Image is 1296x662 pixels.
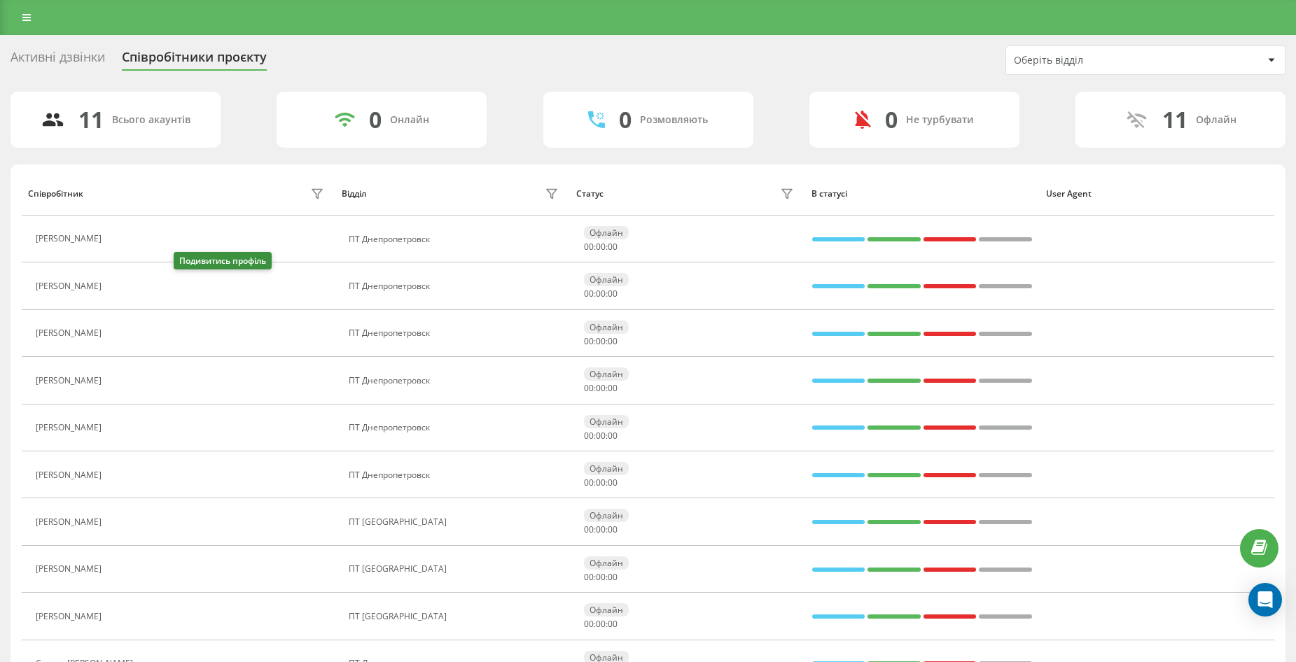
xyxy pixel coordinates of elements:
div: : : [584,572,618,582]
div: ПТ [GEOGRAPHIC_DATA] [349,564,562,574]
div: Офлайн [584,226,629,239]
div: ПТ Днепропетровск [349,328,562,338]
span: 00 [596,288,606,300]
div: : : [584,337,618,346]
span: 00 [608,477,618,488]
div: Співробітник [28,189,83,199]
div: Офлайн [584,556,629,570]
div: : : [584,383,618,393]
div: [PERSON_NAME] [36,234,105,244]
div: Офлайн [584,509,629,522]
div: [PERSON_NAME] [36,517,105,527]
div: 11 [78,106,104,133]
div: Офлайн [584,462,629,475]
div: [PERSON_NAME] [36,423,105,432]
div: Активні дзвінки [11,50,105,71]
div: : : [584,478,618,488]
div: [PERSON_NAME] [36,376,105,386]
span: 00 [584,618,594,630]
span: 00 [584,477,594,488]
div: ПТ [GEOGRAPHIC_DATA] [349,612,562,621]
div: 0 [619,106,632,133]
div: 0 [369,106,382,133]
span: 00 [584,288,594,300]
span: 00 [596,618,606,630]
span: 00 [596,523,606,535]
span: 00 [584,523,594,535]
div: : : [584,289,618,299]
div: Офлайн [584,273,629,286]
div: Офлайн [584,603,629,617]
div: [PERSON_NAME] [36,612,105,621]
div: Офлайн [584,367,629,381]
div: 0 [885,106,898,133]
div: ПТ Днепропетровск [349,281,562,291]
div: Не турбувати [906,114,974,126]
span: 00 [596,430,606,442]
div: Оберіть відділ [1014,55,1181,66]
div: : : [584,242,618,252]
div: ПТ [GEOGRAPHIC_DATA] [349,517,562,527]
div: ПТ Днепропетровск [349,234,562,244]
div: Офлайн [1196,114,1236,126]
div: ПТ Днепропетровск [349,423,562,432]
span: 00 [596,477,606,488]
div: В статусі [811,189,1033,199]
span: 00 [596,571,606,583]
span: 00 [608,382,618,394]
div: Всього акаунтів [112,114,190,126]
span: 00 [608,288,618,300]
div: 11 [1162,106,1187,133]
div: Офлайн [584,415,629,428]
span: 00 [608,335,618,347]
span: 00 [608,571,618,583]
div: Офлайн [584,321,629,334]
span: 00 [608,241,618,253]
div: Open Intercom Messenger [1248,583,1282,617]
div: Відділ [342,189,366,199]
div: Онлайн [390,114,429,126]
span: 00 [584,335,594,347]
div: [PERSON_NAME] [36,470,105,480]
div: : : [584,525,618,535]
div: Співробітники проєкту [122,50,267,71]
div: [PERSON_NAME] [36,281,105,291]
span: 00 [584,241,594,253]
div: [PERSON_NAME] [36,328,105,338]
span: 00 [608,430,618,442]
span: 00 [596,335,606,347]
span: 00 [584,430,594,442]
span: 00 [584,382,594,394]
div: ПТ Днепропетровск [349,376,562,386]
span: 00 [596,382,606,394]
span: 00 [608,523,618,535]
div: ПТ Днепропетровск [349,470,562,480]
div: Розмовляють [640,114,708,126]
span: 00 [584,571,594,583]
div: Подивитись профіль [174,252,272,269]
span: 00 [596,241,606,253]
div: : : [584,431,618,441]
div: User Agent [1046,189,1268,199]
div: [PERSON_NAME] [36,564,105,574]
div: Статус [576,189,604,199]
div: : : [584,619,618,629]
span: 00 [608,618,618,630]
